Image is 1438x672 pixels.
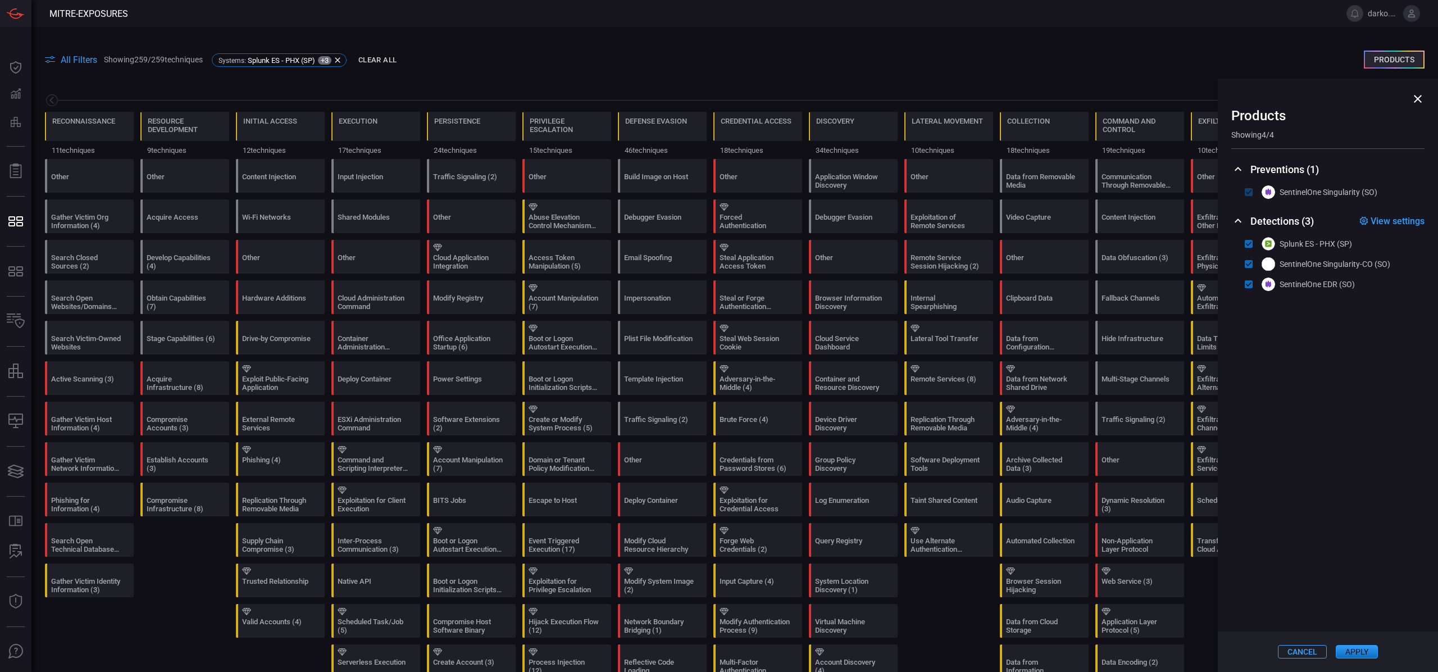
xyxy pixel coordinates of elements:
[522,361,611,395] div: T1037: Boot or Logon Initialization Scripts
[522,280,611,314] div: T1098: Account Manipulation
[1191,280,1280,314] div: T1020: Automated Exfiltration
[427,141,516,159] div: 24 techniques
[1000,402,1089,435] div: T1557: Adversary-in-the-Middle
[1007,117,1050,125] div: Collection
[427,199,516,233] div: Other
[236,442,325,476] div: T1566: Phishing
[618,112,707,159] div: TA0005: Defense Evasionundefined
[809,280,898,314] div: T1217: Browser Information Discovery
[1191,159,1280,193] div: Other
[713,199,802,233] div: T1187: Forced Authentication
[624,253,694,270] div: Email Spoofing
[1006,172,1076,189] div: Data from Removable Media
[140,321,229,355] div: T1608: Stage Capabilities
[522,564,611,597] div: T1068: Exploitation for Privilege Escalation
[45,483,134,516] div: T1598: Phishing for Information
[427,523,516,557] div: T1547: Boot or Logon Autostart Execution
[236,361,325,395] div: T1190: Exploit Public-Facing Application
[529,294,599,311] div: Account Manipulation (7)
[713,141,802,159] div: 18 techniques
[713,280,802,314] div: T1649: Steal or Forge Authentication Certificates
[618,240,707,274] div: T1672: Email Spoofing
[1000,141,1089,159] div: 18 techniques
[219,57,246,65] span: Systems :
[45,159,134,193] div: Other
[1000,112,1089,159] div: TA0009: Collectionundefined
[1191,240,1280,274] div: T1052: Exfiltration Over Physical Medium
[809,442,898,476] div: T1615: Group Policy Discovery
[1095,112,1184,159] div: TA0011: Command and Controlundefined
[356,52,399,69] button: Clear All
[1257,257,1390,271] div: SentinelOne Singularity-CO (SO)
[45,280,134,314] div: T1593: Search Open Websites/Domains
[2,458,29,485] button: Cards
[809,112,898,159] div: TA0007: Discoveryundefined
[52,117,115,125] div: Reconnaissance
[815,172,885,189] div: Application Window Discovery
[45,564,134,597] div: T1589: Gather Victim Identity Information
[624,294,694,311] div: Impersonation
[1191,523,1280,557] div: T1537: Transfer Data to Cloud Account
[338,334,408,351] div: Container Administration Command
[51,253,121,270] div: Search Closed Sources (2)
[618,159,707,193] div: T1612: Build Image on Host
[242,253,312,270] div: Other
[236,483,325,516] div: T1091: Replication Through Removable Media
[522,159,611,193] div: Other
[1245,257,1390,270] button: SentinelOne Singularity-CO (SO)
[1095,442,1184,476] div: Other
[809,604,898,638] div: T1673: Virtual Machine Discovery
[1250,164,1319,175] span: Preventions ( 1 )
[625,117,687,125] div: Defense Evasion
[140,402,229,435] div: T1586: Compromise Accounts
[1095,141,1184,159] div: 19 techniques
[236,564,325,597] div: T1199: Trusted Relationship
[809,199,898,233] div: T1622: Debugger Evasion
[331,604,420,638] div: T1053: Scheduled Task/Job
[242,294,312,311] div: Hardware Additions
[1000,240,1089,274] div: Other
[1000,442,1089,476] div: T1560: Archive Collected Data
[140,361,229,395] div: T1583: Acquire Infrastructure
[912,117,983,125] div: Lateral Movement
[904,159,993,193] div: Other
[1095,321,1184,355] div: T1665: Hide Infrastructure
[1257,278,1355,291] div: SentinelOne EDR (SO)
[140,141,229,159] div: 9 techniques
[2,588,29,615] button: Threat Intelligence
[1095,240,1184,274] div: T1001: Data Obfuscation
[1095,564,1184,597] div: T1102: Web Service
[242,172,312,189] div: Content Injection
[1262,278,1275,291] img: svg+xml;base64,PD94bWwgdmVyc2lvbj0iMS4wIiBlbmNvZGluZz0idXRmLTgiPz4KPCEtLSBHZW5lcmF0b3I6IEFkb2JlIE...
[809,523,898,557] div: T1012: Query Registry
[529,253,599,270] div: Access Token Manipulation (5)
[338,253,408,270] div: Other
[51,334,121,351] div: Search Victim-Owned Websites
[427,280,516,314] div: T1112: Modify Registry
[809,321,898,355] div: T1538: Cloud Service Dashboard
[242,213,312,230] div: Wi-Fi Networks
[904,442,993,476] div: T1072: Software Deployment Tools
[522,112,611,159] div: TA0004: Privilege Escalationundefined
[427,564,516,597] div: T1037: Boot or Logon Initialization Scripts
[720,334,790,351] div: Steal Web Session Cookie
[809,402,898,435] div: T1652: Device Driver Discovery
[236,321,325,355] div: T1189: Drive-by Compromise
[1191,199,1280,233] div: T1011: Exfiltration Over Other Network Medium
[45,240,134,274] div: T1597: Search Closed Sources
[713,112,802,159] div: TA0006: Credential Accessundefined
[522,321,611,355] div: T1547: Boot or Logon Autostart Execution
[904,112,993,159] div: TA0008: Lateral Movementundefined
[713,564,802,597] div: T1056: Input Capture
[45,442,134,476] div: T1590: Gather Victim Network Information
[618,141,707,159] div: 46 techniques
[1102,294,1172,311] div: Fallback Channels
[1191,483,1280,516] div: T1029: Scheduled Transfer
[522,523,611,557] div: T1546: Event Triggered Execution
[51,213,121,230] div: Gather Victim Org Information (4)
[1000,199,1089,233] div: T1125: Video Capture
[1371,216,1425,226] span: View settings
[529,213,599,230] div: Abuse Elevation Control Mechanism (6)
[904,523,993,557] div: T1550: Use Alternate Authentication Material
[904,321,993,355] div: T1570: Lateral Tool Transfer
